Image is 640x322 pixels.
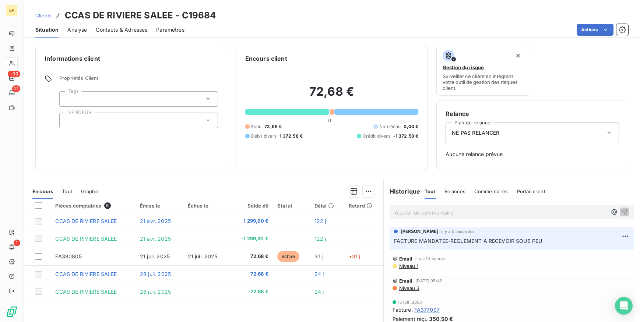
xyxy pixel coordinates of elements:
span: CCAS DE RIVIERE SALEE [55,236,117,242]
span: Surveiller ce client en intégrant votre outil de gestion des risques client. [443,73,524,91]
span: 21 [12,85,20,92]
span: -1 372,58 € [393,133,419,139]
span: Échu [251,123,262,130]
span: 1 299,90 € [234,217,268,225]
span: Contacts & Adresses [96,26,147,33]
span: Facture : [393,306,413,314]
span: NE PAS RELANCER [452,129,499,137]
span: 24 j [314,271,324,277]
div: Solde dû [234,203,268,209]
span: CCAS DE RIVIERE SALEE [55,289,117,295]
span: FA380805 [55,253,81,259]
h6: Informations client [45,54,218,63]
span: Clients [35,13,52,18]
span: 21 avr. 2025 [140,236,171,242]
span: Situation [35,26,59,33]
span: 122 j [314,218,326,224]
span: Propriétés Client [59,75,218,85]
span: +99 [8,71,20,77]
h6: Historique [384,187,421,196]
span: 72,68 € [234,270,268,278]
span: il y a 10 heures [415,256,445,261]
span: Niveau 3 [398,285,419,291]
span: CCAS DE RIVIERE SALEE [55,218,117,224]
span: 24 j [314,289,324,295]
span: Non-échu [379,123,401,130]
span: [PERSON_NAME] [401,228,439,235]
span: En cours [32,188,53,194]
h3: CCAS DE RIVIERE SALEE - C19684 [65,9,216,22]
span: 5 [104,202,111,209]
a: 21 [6,87,17,99]
span: il y a 0 secondes [441,229,475,234]
span: 72,68 € [264,123,282,130]
span: [DATE] 05:42 [415,279,442,283]
div: Délai [314,203,340,209]
span: 31 j [314,253,323,259]
button: Actions [577,24,613,36]
span: 28 juil. 2025 [140,289,171,295]
div: Open Intercom Messenger [615,297,633,315]
span: Graphe [81,188,98,194]
span: Email [399,256,413,262]
span: 72,68 € [234,253,268,260]
div: Échue le [188,203,225,209]
span: 1 [14,240,20,246]
span: 21 juil. 2025 [140,253,170,259]
div: Pièces comptables [55,202,131,209]
button: Gestion du risqueSurveiller ce client en intégrant votre outil de gestion des risques client. [436,45,530,96]
span: échue [277,251,299,262]
span: 0 [328,117,331,123]
div: Émise le [140,203,179,209]
div: EP [6,4,18,16]
span: CCAS DE RIVIERE SALEE [55,271,117,277]
span: -72,68 € [234,288,268,296]
span: Email [399,278,413,284]
span: Crédit divers [363,133,390,139]
div: Statut [277,203,306,209]
span: Aucune relance prévue [446,151,619,158]
span: 21 juil. 2025 [188,253,218,259]
span: 28 juil. 2025 [140,271,171,277]
span: Paramètres [156,26,184,33]
span: +31 j [349,253,361,259]
span: Commentaires [474,188,508,194]
span: Portail client [517,188,545,194]
span: 122 j [314,236,326,242]
span: 0,00 € [404,123,418,130]
span: Débit divers [251,133,277,139]
h2: 72,68 € [245,84,419,106]
span: Tout [62,188,72,194]
a: Clients [35,12,52,19]
div: Retard [349,203,379,209]
h6: Encours client [245,54,287,63]
span: Analyse [67,26,87,33]
input: Ajouter une valeur [66,117,71,124]
input: Ajouter une valeur [66,96,71,102]
span: Gestion du risque [443,64,484,70]
span: Relances [444,188,465,194]
a: +99 [6,72,17,84]
span: -1 299,90 € [234,235,268,243]
span: FACTURE MANDATEE-REGLEMENT A RECEVOIR SOUS PEU [394,238,542,244]
span: Tout [425,188,436,194]
span: 1 372,58 € [279,133,303,139]
img: Logo LeanPay [6,306,18,318]
span: 15 juil. 2025 [398,300,422,304]
h6: Relance [446,109,619,118]
span: Niveau 1 [398,263,418,269]
span: FA377097 [414,306,440,314]
span: 21 avr. 2025 [140,218,171,224]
